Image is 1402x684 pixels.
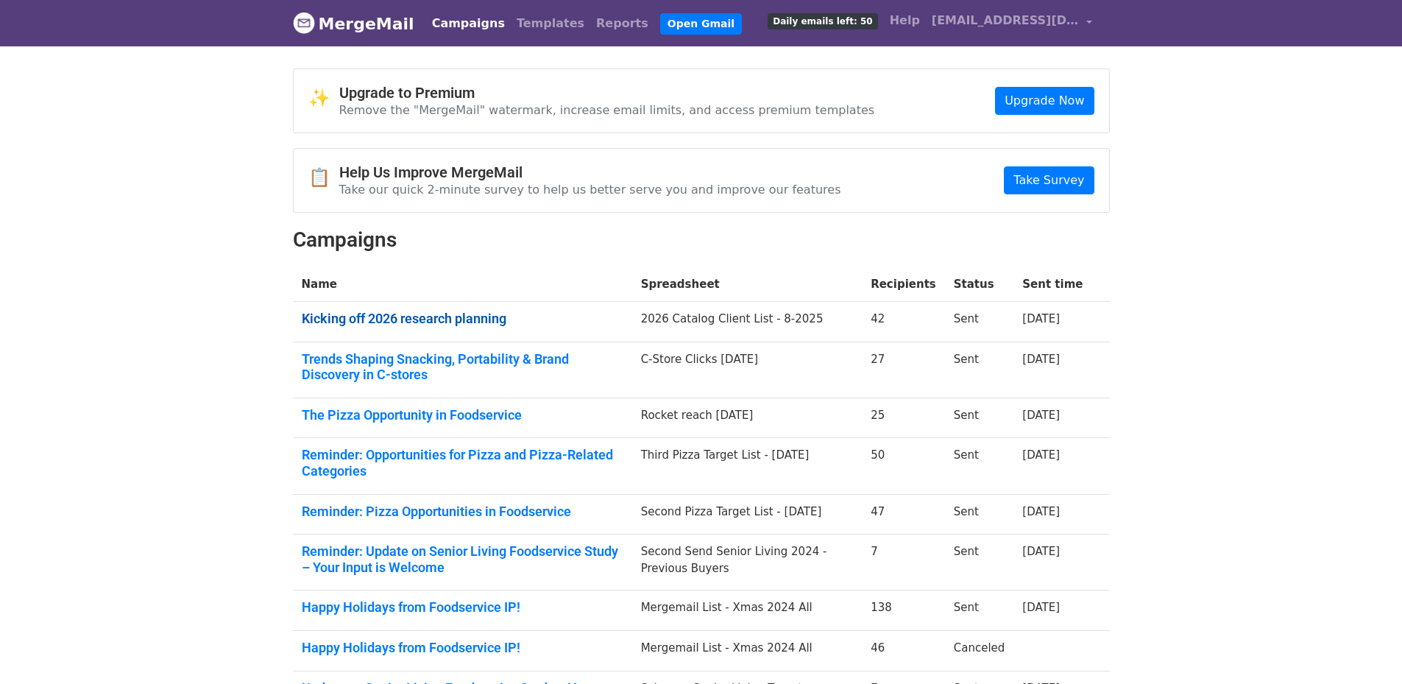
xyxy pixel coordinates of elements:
td: 42 [862,302,945,342]
th: Spreadsheet [632,267,863,302]
a: MergeMail [293,8,414,39]
a: Kicking off 2026 research planning [302,311,623,327]
a: Campaigns [426,9,511,38]
td: Sent [945,438,1014,494]
td: Third Pizza Target List - [DATE] [632,438,863,494]
td: Sent [945,342,1014,398]
td: Sent [945,535,1014,590]
a: Reminder: Opportunities for Pizza and Pizza-Related Categories [302,447,623,479]
a: [DATE] [1022,601,1060,614]
td: 46 [862,631,945,671]
a: Upgrade Now [995,87,1094,115]
td: Rocket reach [DATE] [632,398,863,438]
td: Mergemail List - Xmas 2024 All [632,590,863,631]
a: [DATE] [1022,545,1060,558]
a: [DATE] [1022,448,1060,462]
td: Sent [945,590,1014,631]
a: Happy Holidays from Foodservice IP! [302,599,623,616]
th: Sent time [1013,267,1091,302]
a: Open Gmail [660,13,742,35]
td: 2026 Catalog Client List - 8-2025 [632,302,863,342]
span: [EMAIL_ADDRESS][DOMAIN_NAME] [932,12,1079,29]
span: ✨ [308,88,339,109]
a: Reports [590,9,654,38]
h4: Upgrade to Premium [339,84,875,102]
th: Recipients [862,267,945,302]
td: C-Store Clicks [DATE] [632,342,863,398]
th: Status [945,267,1014,302]
td: Second Send Senior Living 2024 - Previous Buyers [632,535,863,590]
td: Sent [945,494,1014,535]
td: 27 [862,342,945,398]
p: Take our quick 2-minute survey to help us better serve you and improve our features [339,182,841,197]
h4: Help Us Improve MergeMail [339,163,841,181]
th: Name [293,267,632,302]
a: Reminder: Pizza Opportunities in Foodservice [302,504,623,520]
img: MergeMail logo [293,12,315,34]
iframe: Chat Widget [1328,613,1402,684]
a: Happy Holidays from Foodservice IP! [302,640,623,656]
td: Mergemail List - Xmas 2024 All [632,631,863,671]
td: 25 [862,398,945,438]
span: 📋 [308,167,339,188]
td: 138 [862,590,945,631]
td: Sent [945,398,1014,438]
td: 7 [862,535,945,590]
td: Second Pizza Target List - [DATE] [632,494,863,535]
td: Canceled [945,631,1014,671]
a: [DATE] [1022,505,1060,518]
a: Daily emails left: 50 [762,6,883,35]
a: The Pizza Opportunity in Foodservice [302,407,623,423]
h2: Campaigns [293,228,1110,253]
a: Templates [511,9,590,38]
span: Daily emails left: 50 [768,13,877,29]
td: 50 [862,438,945,494]
a: Reminder: Update on Senior Living Foodservice Study – Your Input is Welcome [302,543,623,575]
td: 47 [862,494,945,535]
a: Take Survey [1004,166,1094,194]
td: Sent [945,302,1014,342]
a: Help [884,6,926,35]
a: [DATE] [1022,312,1060,325]
a: Trends Shaping Snacking, Portability & Brand Discovery in C-stores [302,351,623,383]
a: [DATE] [1022,409,1060,422]
a: [DATE] [1022,353,1060,366]
p: Remove the "MergeMail" watermark, increase email limits, and access premium templates [339,102,875,118]
a: [EMAIL_ADDRESS][DOMAIN_NAME] [926,6,1098,40]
